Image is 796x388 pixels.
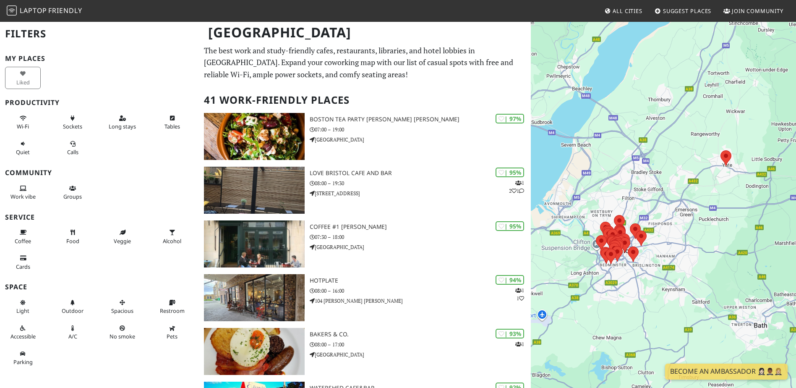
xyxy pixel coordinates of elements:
[665,364,788,380] a: Become an Ambassador 🤵🏻‍♀️🤵🏾‍♂️🤵🏼‍♀️
[310,287,531,295] p: 08:00 – 16:00
[515,340,524,348] p: 1
[651,3,715,18] a: Suggest Places
[114,237,131,245] span: Veggie
[613,7,642,15] span: All Cities
[63,123,82,130] span: Power sockets
[204,87,525,113] h2: 41 Work-Friendly Places
[104,296,140,318] button: Spacious
[204,328,304,375] img: Bakers & Co.
[104,225,140,248] button: Veggie
[496,114,524,123] div: | 97%
[496,275,524,285] div: | 94%
[5,347,41,369] button: Parking
[5,251,41,273] button: Cards
[15,237,31,245] span: Coffee
[5,213,194,221] h3: Service
[55,181,91,204] button: Groups
[16,263,30,270] span: Credit cards
[63,193,82,200] span: Group tables
[310,116,531,123] h3: Boston Tea Party [PERSON_NAME] [PERSON_NAME]
[104,111,140,134] button: Long stays
[55,225,91,248] button: Food
[496,168,524,177] div: | 95%
[509,179,524,195] p: 1 2 1
[66,237,79,245] span: Food
[199,274,530,321] a: Hotplate | 94% 11 Hotplate 08:00 – 16:00 104 [PERSON_NAME] [PERSON_NAME]
[17,123,29,130] span: Stable Wi-Fi
[496,221,524,231] div: | 95%
[204,113,304,160] img: Boston Tea Party Stokes Croft
[154,296,190,318] button: Restroom
[67,148,78,156] span: Video/audio calls
[310,126,531,134] p: 07:00 – 19:00
[5,225,41,248] button: Coffee
[62,307,84,315] span: Outdoor area
[199,328,530,375] a: Bakers & Co. | 93% 1 Bakers & Co. 08:00 – 17:00 [GEOGRAPHIC_DATA]
[154,111,190,134] button: Tables
[310,179,531,187] p: 08:00 – 19:30
[310,223,531,231] h3: Coffee #1 [PERSON_NAME]
[663,7,712,15] span: Suggest Places
[55,111,91,134] button: Sockets
[310,233,531,241] p: 07:30 – 18:00
[109,123,136,130] span: Long stays
[310,243,531,251] p: [GEOGRAPHIC_DATA]
[310,170,531,177] h3: Love bristol cafe and bar
[720,3,787,18] a: Join Community
[20,6,47,15] span: Laptop
[310,277,531,284] h3: Hotplate
[16,307,29,315] span: Natural light
[515,286,524,302] p: 1 1
[601,3,646,18] a: All Cities
[5,296,41,318] button: Light
[48,6,82,15] span: Friendly
[496,329,524,338] div: | 93%
[5,99,194,107] h3: Productivity
[5,283,194,291] h3: Space
[10,193,36,200] span: People working
[154,225,190,248] button: Alcohol
[104,321,140,343] button: No smoke
[55,296,91,318] button: Outdoor
[111,307,133,315] span: Spacious
[16,148,30,156] span: Quiet
[310,136,531,144] p: [GEOGRAPHIC_DATA]
[5,111,41,134] button: Wi-Fi
[5,181,41,204] button: Work vibe
[199,113,530,160] a: Boston Tea Party Stokes Croft | 97% Boston Tea Party [PERSON_NAME] [PERSON_NAME] 07:00 – 19:00 [G...
[167,333,177,340] span: Pet friendly
[5,321,41,343] button: Accessible
[310,341,531,349] p: 08:00 – 17:00
[310,331,531,338] h3: Bakers & Co.
[5,137,41,159] button: Quiet
[310,297,531,305] p: 104 [PERSON_NAME] [PERSON_NAME]
[154,321,190,343] button: Pets
[310,189,531,197] p: [STREET_ADDRESS]
[5,55,194,63] h3: My Places
[204,167,304,214] img: Love bristol cafe and bar
[5,21,194,47] h2: Filters
[201,21,529,44] h1: [GEOGRAPHIC_DATA]
[55,137,91,159] button: Calls
[199,220,530,267] a: Coffee #1 Clifton | 95% Coffee #1 [PERSON_NAME] 07:30 – 18:00 [GEOGRAPHIC_DATA]
[732,7,783,15] span: Join Community
[163,237,181,245] span: Alcohol
[110,333,135,340] span: Smoke free
[164,123,180,130] span: Work-friendly tables
[7,5,17,16] img: LaptopFriendly
[204,45,525,81] p: The best work and study-friendly cafes, restaurants, libraries, and hotel lobbies in [GEOGRAPHIC_...
[55,321,91,343] button: A/C
[68,333,77,340] span: Air conditioned
[310,351,531,359] p: [GEOGRAPHIC_DATA]
[7,4,82,18] a: LaptopFriendly LaptopFriendly
[204,220,304,267] img: Coffee #1 Clifton
[13,358,33,366] span: Parking
[5,169,194,177] h3: Community
[10,333,36,340] span: Accessible
[160,307,185,315] span: Restroom
[204,274,304,321] img: Hotplate
[199,167,530,214] a: Love bristol cafe and bar | 95% 121 Love bristol cafe and bar 08:00 – 19:30 [STREET_ADDRESS]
